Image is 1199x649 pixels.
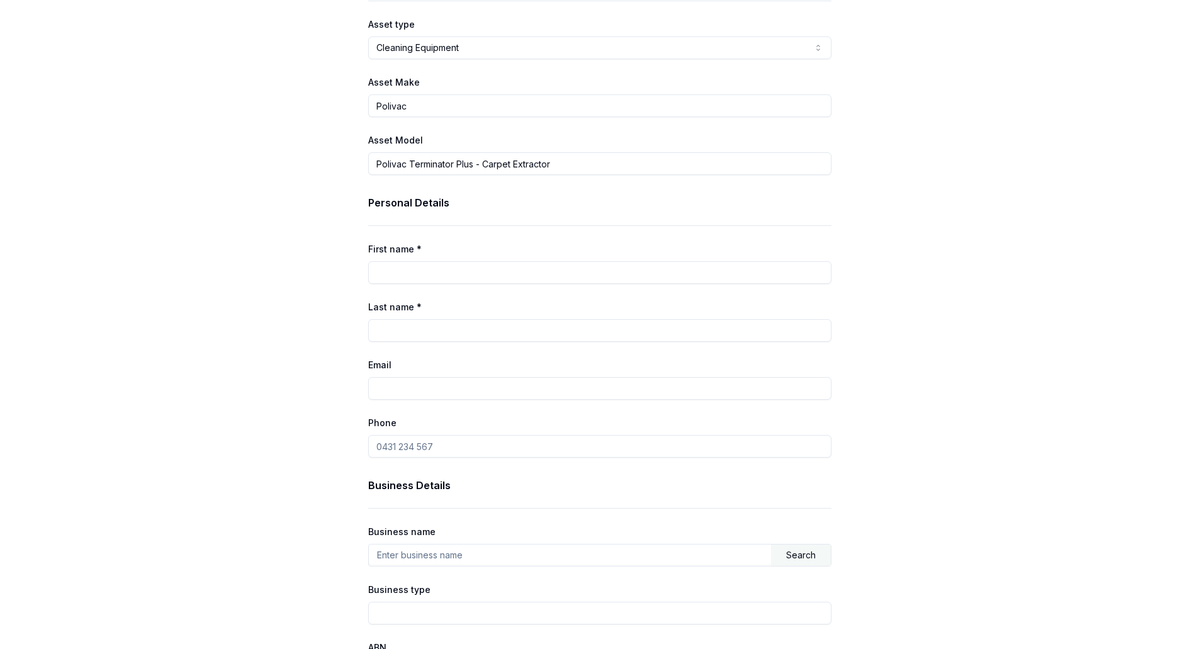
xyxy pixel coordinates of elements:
label: Asset Model [368,135,423,145]
label: Email [368,359,391,370]
input: 0431 234 567 [368,435,831,458]
label: Business name [368,526,436,537]
label: Business type [368,584,431,595]
label: First name * [368,244,422,254]
h3: Personal Details [368,195,831,210]
label: Phone [368,417,397,428]
label: Asset type [368,19,415,30]
label: Asset Make [368,77,420,87]
div: Search [771,545,831,566]
h3: Business Details [368,478,831,493]
label: Last name * [368,302,422,312]
input: Enter business name [369,545,771,565]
